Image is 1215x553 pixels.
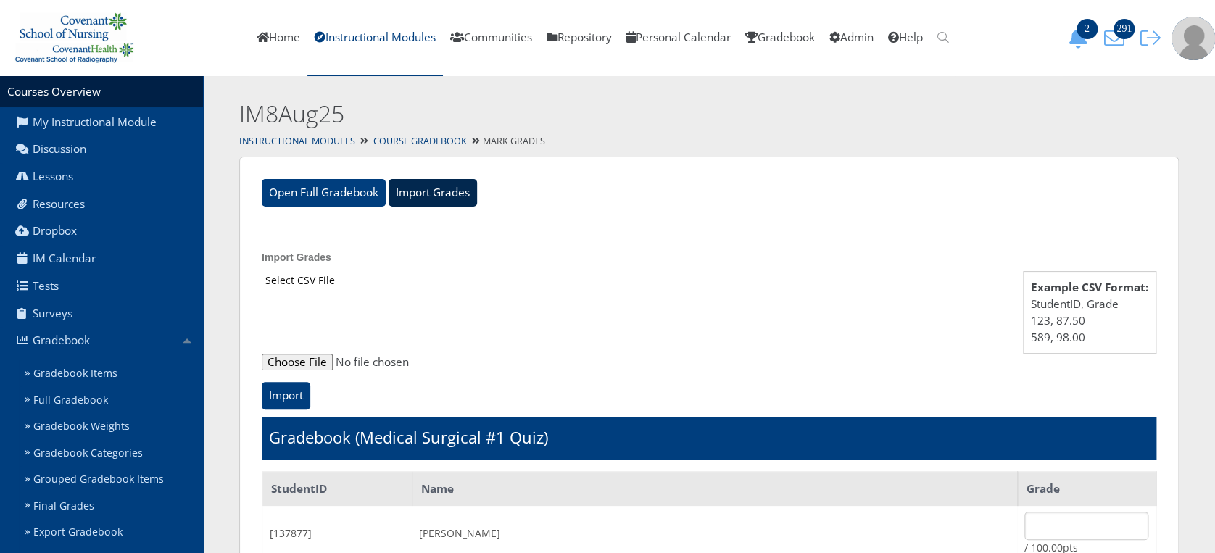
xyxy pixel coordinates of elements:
[262,382,310,409] input: Import
[269,426,548,449] h1: Gradebook (Medical Surgical #1 Quiz)
[373,135,467,147] a: Course Gradebook
[1114,19,1135,39] span: 291
[1023,271,1156,354] div: StudentID, Grade 123, 87.50 589, 98.00
[262,250,331,265] legend: Import Grades
[1027,481,1060,496] strong: Grade
[1031,280,1148,295] strong: Example CSV Format:
[239,98,971,130] h2: IM8Aug25
[262,179,386,207] input: Open Full Gradebook
[19,439,203,466] a: Gradebook Categories
[389,179,477,207] input: Import Grades
[19,466,203,493] a: Grouped Gradebook Items
[262,271,339,289] label: Select CSV File
[19,360,203,387] a: Gradebook Items
[19,413,203,440] a: Gradebook Weights
[203,131,1215,152] div: Mark Grades
[1063,28,1099,49] button: 2
[19,492,203,519] a: Final Grades
[19,519,203,546] a: Export Gradebook
[1172,17,1215,60] img: user-profile-default-picture.png
[1099,28,1135,49] button: 291
[7,84,101,99] a: Courses Overview
[19,386,203,413] a: Full Gradebook
[239,135,355,147] a: Instructional Modules
[271,481,327,496] strong: StudentID
[1063,30,1099,45] a: 2
[1099,30,1135,45] a: 291
[421,481,454,496] strong: Name
[1077,19,1098,39] span: 2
